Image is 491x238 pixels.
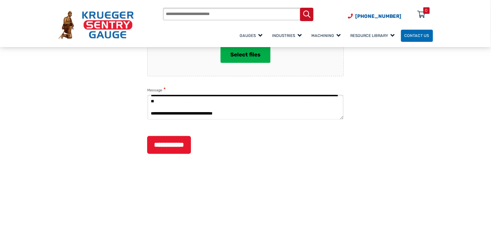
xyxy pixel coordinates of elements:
span: Contact Us [405,33,429,38]
span: Resource Library [351,33,395,38]
button: select files, file [221,45,270,63]
span: Gauges [240,33,263,38]
a: Machining [308,28,347,43]
span: Industries [272,33,302,38]
img: Krueger Sentry Gauge [58,11,134,39]
div: 0 [425,7,428,14]
a: Resource Library [347,28,401,43]
a: Industries [269,28,308,43]
label: Message [147,87,166,93]
a: Contact Us [401,30,433,42]
span: Machining [312,33,341,38]
span: [PHONE_NUMBER] [356,13,402,19]
a: Gauges [236,28,269,43]
a: Phone Number (920) 434-8860 [348,13,402,20]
